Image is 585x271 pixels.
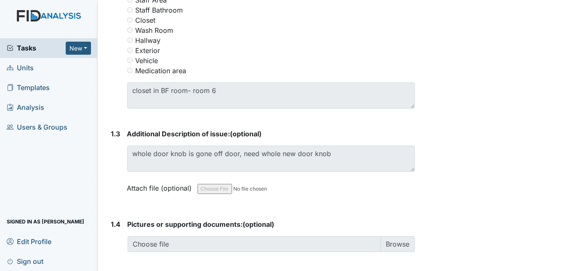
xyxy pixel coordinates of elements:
[7,235,51,248] span: Edit Profile
[128,220,243,228] span: Pictures or supporting documents:
[127,68,133,73] input: Medication area
[7,255,43,268] span: Sign out
[7,101,44,114] span: Analysis
[111,219,121,229] label: 1.4
[7,61,34,74] span: Units
[127,178,195,193] label: Attach file (optional)
[136,56,158,66] label: Vehicle
[7,121,67,134] span: Users & Groups
[136,35,161,45] label: Hallway
[127,27,133,33] input: Wash Room
[127,58,133,63] input: Vehicle
[66,42,91,55] button: New
[136,25,174,35] label: Wash Room
[136,66,187,76] label: Medication area
[7,81,50,94] span: Templates
[136,15,156,25] label: Closet
[127,130,230,138] span: Additional Description of issue:
[111,129,120,139] label: 1.3
[127,48,133,53] input: Exterior
[127,17,133,23] input: Closet
[127,129,415,139] strong: (optional)
[127,7,133,13] input: Staff Bathroom
[127,37,133,43] input: Hallway
[136,45,160,56] label: Exterior
[7,43,66,53] a: Tasks
[127,146,415,172] textarea: whole door knob is gone off door, need whole new door knob
[7,215,84,228] span: Signed in as [PERSON_NAME]
[128,219,415,229] strong: (optional)
[127,82,415,109] textarea: closet in BF room- room 6
[136,5,183,15] label: Staff Bathroom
